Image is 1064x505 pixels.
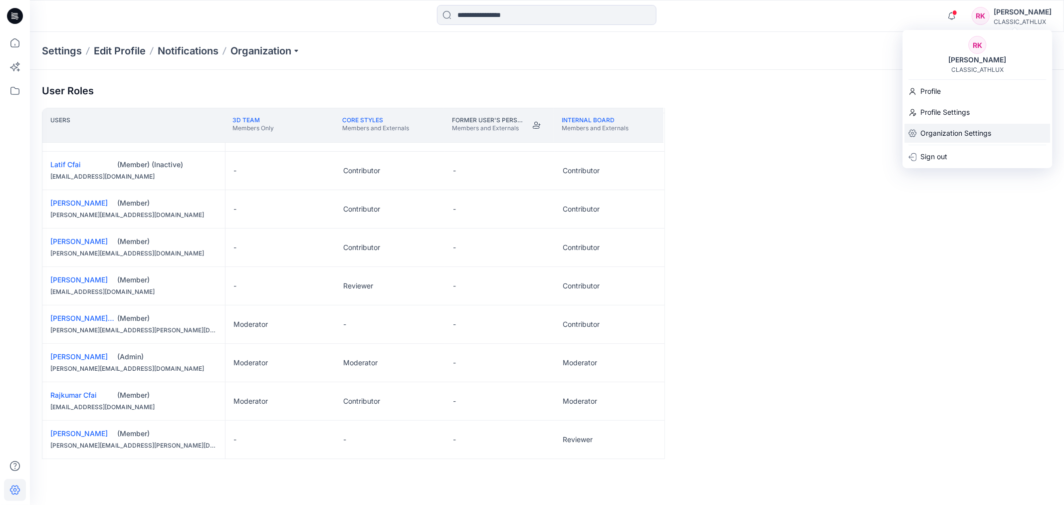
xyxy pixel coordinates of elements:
p: Moderator [233,396,268,406]
p: - [453,281,456,291]
div: [PERSON_NAME] [943,54,1013,66]
div: CLASSIC_ATHLUX [994,18,1052,25]
a: [PERSON_NAME] [50,237,108,246]
p: Reviewer [343,281,373,291]
p: Contributor [343,204,380,214]
p: - [453,435,456,445]
div: [PERSON_NAME][EMAIL_ADDRESS][DOMAIN_NAME] [50,210,217,220]
p: Contributor [563,243,600,252]
div: (Member) [117,313,217,323]
p: Contributor [563,166,600,176]
p: Organization Settings [921,124,992,143]
p: Moderator [343,358,378,368]
p: - [453,243,456,252]
a: [PERSON_NAME] [50,429,108,438]
p: Profile [921,82,941,101]
a: Profile Settings [903,103,1053,122]
p: - [453,166,456,176]
p: Moderator [233,319,268,329]
p: Contributor [343,396,380,406]
p: Settings [42,44,82,58]
p: Reviewer [563,435,593,445]
p: - [343,435,346,445]
button: Join [528,116,546,134]
a: Organization Settings [903,124,1053,143]
p: Contributor [343,166,380,176]
div: (Member) [117,390,217,400]
div: (Member) [117,429,217,439]
p: Contributor [343,243,380,252]
div: [PERSON_NAME][EMAIL_ADDRESS][PERSON_NAME][DOMAIN_NAME] [50,441,217,451]
p: - [233,435,236,445]
a: Rajkumar Cfai [50,391,97,399]
a: CORE Styles [342,116,383,124]
p: Profile Settings [921,103,970,122]
a: Latif Cfai [50,160,81,169]
p: Members and Externals [452,124,524,132]
p: Former User's Personal Zone [452,116,524,124]
div: RK [972,7,990,25]
a: Edit Profile [94,44,146,58]
div: [EMAIL_ADDRESS][DOMAIN_NAME] [50,172,217,182]
div: [PERSON_NAME] [994,6,1052,18]
p: - [233,166,236,176]
p: Sign out [921,147,948,166]
p: - [233,243,236,252]
div: [EMAIL_ADDRESS][DOMAIN_NAME] [50,402,217,412]
div: (Member) [117,198,217,208]
div: [PERSON_NAME][EMAIL_ADDRESS][DOMAIN_NAME] [50,249,217,258]
p: Moderator [563,358,597,368]
a: 3D Team [232,116,260,124]
a: Profile [903,82,1053,101]
p: Contributor [563,281,600,291]
div: (Member) [117,275,217,285]
p: Users [50,116,70,134]
p: Members Only [232,124,274,132]
p: Contributor [563,319,600,329]
p: - [453,396,456,406]
div: [PERSON_NAME][EMAIL_ADDRESS][PERSON_NAME][DOMAIN_NAME] [50,325,217,335]
a: [PERSON_NAME] Cfai [50,314,123,322]
p: - [343,319,346,329]
p: - [453,204,456,214]
div: [PERSON_NAME][EMAIL_ADDRESS][DOMAIN_NAME] [50,364,217,374]
div: RK [969,36,987,54]
p: - [453,319,456,329]
p: Moderator [233,358,268,368]
a: [PERSON_NAME] [50,199,108,207]
a: Internal Board [562,116,615,124]
div: (Admin) [117,352,217,362]
p: Members and Externals [342,124,409,132]
p: Contributor [563,204,600,214]
p: - [233,281,236,291]
p: - [233,204,236,214]
div: (Member) (Inactive) [117,160,217,170]
a: Notifications [158,44,218,58]
a: [PERSON_NAME] [50,275,108,284]
p: User Roles [42,85,94,97]
div: CLASSIC_ATHLUX [951,66,1004,73]
p: - [453,358,456,368]
div: (Member) [117,237,217,247]
p: Members and Externals [562,124,629,132]
p: Moderator [563,396,597,406]
div: [EMAIL_ADDRESS][DOMAIN_NAME] [50,287,217,297]
a: [PERSON_NAME] [50,352,108,361]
